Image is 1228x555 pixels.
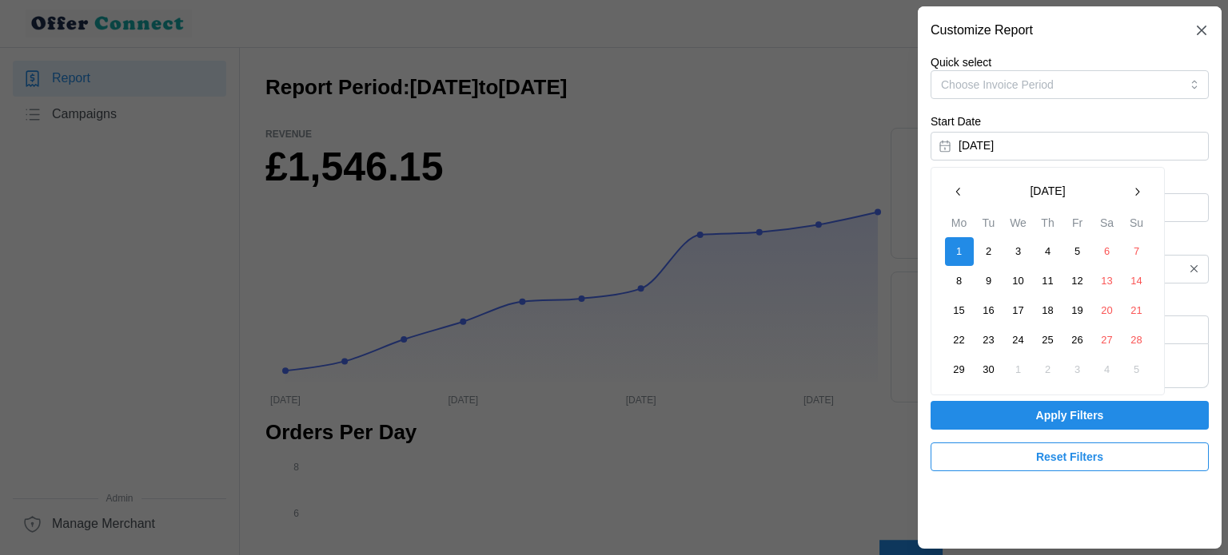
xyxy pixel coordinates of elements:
[973,177,1122,206] button: [DATE]
[1122,355,1151,384] button: 5 October 2025
[931,113,981,131] label: Start Date
[975,355,1003,384] button: 30 September 2025
[1003,214,1033,237] th: We
[1093,355,1122,384] button: 4 October 2025
[931,132,1209,161] button: [DATE]
[1004,296,1033,325] button: 17 September 2025
[1034,296,1063,325] button: 18 September 2025
[1093,326,1122,355] button: 27 September 2025
[1063,296,1092,325] button: 19 September 2025
[975,326,1003,355] button: 23 September 2025
[1122,214,1151,237] th: Su
[931,54,1209,70] p: Quick select
[945,267,974,295] button: 8 September 2025
[975,296,1003,325] button: 16 September 2025
[1093,296,1122,325] button: 20 September 2025
[1063,326,1092,355] button: 26 September 2025
[1034,267,1063,295] button: 11 September 2025
[1004,267,1033,295] button: 10 September 2025
[1034,326,1063,355] button: 25 September 2025
[944,214,974,237] th: Mo
[1034,355,1063,384] button: 2 October 2025
[1004,355,1033,384] button: 1 October 2025
[1092,214,1122,237] th: Sa
[974,214,1003,237] th: Tu
[975,237,1003,266] button: 2 September 2025
[945,296,974,325] button: 15 September 2025
[1122,267,1151,295] button: 14 September 2025
[1063,267,1092,295] button: 12 September 2025
[975,267,1003,295] button: 9 September 2025
[1122,237,1151,266] button: 7 September 2025
[931,24,1033,37] h2: Customize Report
[1034,237,1063,266] button: 4 September 2025
[1036,443,1103,470] span: Reset Filters
[1036,402,1104,429] span: Apply Filters
[945,326,974,355] button: 22 September 2025
[1063,214,1092,237] th: Fr
[1063,237,1092,266] button: 5 September 2025
[1063,355,1092,384] button: 3 October 2025
[1033,214,1063,237] th: Th
[1122,326,1151,355] button: 28 September 2025
[1093,237,1122,266] button: 6 September 2025
[1004,237,1033,266] button: 3 September 2025
[1122,296,1151,325] button: 21 September 2025
[945,237,974,266] button: 1 September 2025
[1093,267,1122,295] button: 13 September 2025
[941,78,1054,91] span: Choose Invoice Period
[945,355,974,384] button: 29 September 2025
[1004,326,1033,355] button: 24 September 2025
